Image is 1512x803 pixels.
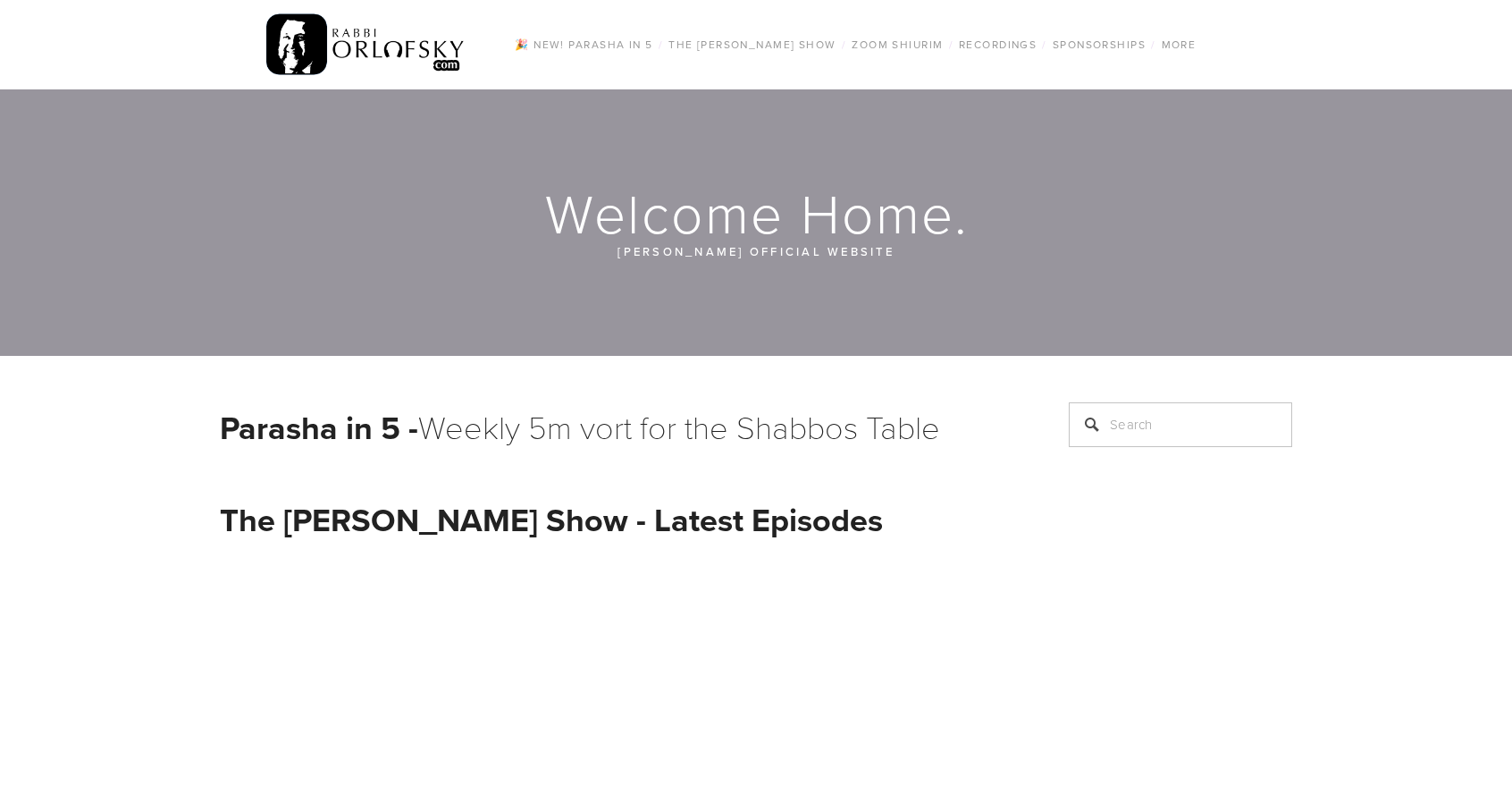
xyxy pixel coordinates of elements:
a: More [1156,33,1202,56]
a: Zoom Shiurim [846,33,948,56]
a: 🎉 NEW! Parasha in 5 [509,33,658,56]
span: / [659,37,663,52]
input: Search [1069,402,1292,447]
span: / [1151,37,1155,52]
a: Recordings [953,33,1042,56]
strong: Parasha in 5 - [220,404,418,451]
h1: Welcome Home. [220,184,1294,241]
h1: Weekly 5m vort for the Shabbos Table [220,402,1024,452]
strong: The [PERSON_NAME] Show - Latest Episodes [220,496,883,543]
img: RabbiOrlofsky.com [266,10,466,80]
span: / [1042,37,1046,52]
a: Sponsorships [1047,33,1151,56]
a: The [PERSON_NAME] Show [663,33,842,56]
p: [PERSON_NAME] official website [327,241,1185,261]
span: / [842,37,846,52]
span: / [949,37,953,52]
